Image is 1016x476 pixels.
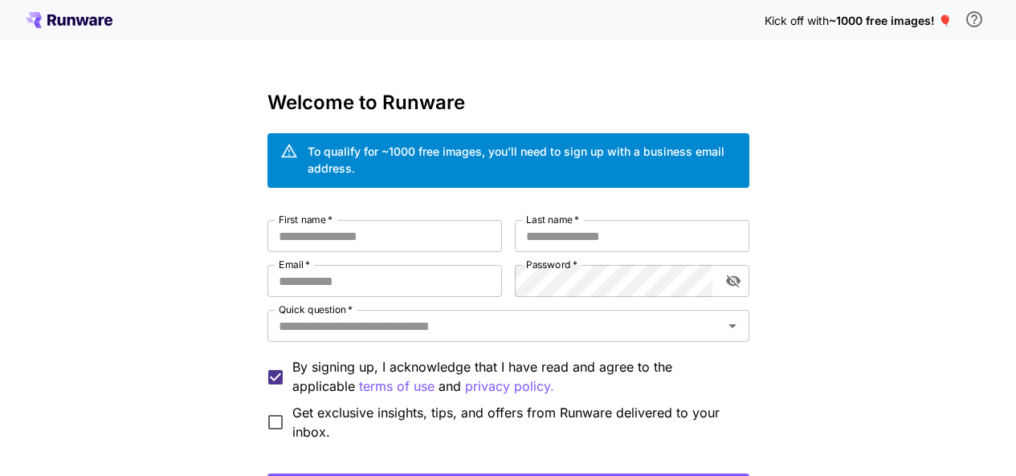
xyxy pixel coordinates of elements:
[465,376,554,397] p: privacy policy.
[526,258,577,271] label: Password
[719,266,748,295] button: toggle password visibility
[267,92,749,114] h3: Welcome to Runware
[359,376,435,397] button: By signing up, I acknowledge that I have read and agree to the applicable and privacy policy.
[279,258,310,271] label: Email
[292,357,736,397] p: By signing up, I acknowledge that I have read and agree to the applicable and
[958,3,990,35] button: In order to qualify for free credit, you need to sign up with a business email address and click ...
[308,143,736,177] div: To qualify for ~1000 free images, you’ll need to sign up with a business email address.
[765,14,829,27] span: Kick off with
[359,376,435,397] p: terms of use
[292,403,736,441] span: Get exclusive insights, tips, and offers from Runware delivered to your inbox.
[279,213,333,226] label: First name
[526,213,579,226] label: Last name
[721,315,744,337] button: Open
[279,303,353,316] label: Quick question
[829,14,952,27] span: ~1000 free images! 🎈
[465,376,554,397] button: By signing up, I acknowledge that I have read and agree to the applicable terms of use and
